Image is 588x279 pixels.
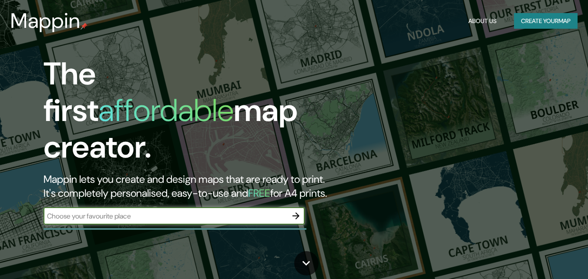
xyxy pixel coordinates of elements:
[44,211,287,221] input: Choose your favourite place
[10,9,81,33] h3: Mappin
[465,13,500,29] button: About Us
[44,56,338,172] h1: The first map creator.
[81,23,87,30] img: mappin-pin
[44,172,338,200] h2: Mappin lets you create and design maps that are ready to print. It's completely personalised, eas...
[514,13,578,29] button: Create yourmap
[98,90,234,131] h1: affordable
[248,186,270,200] h5: FREE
